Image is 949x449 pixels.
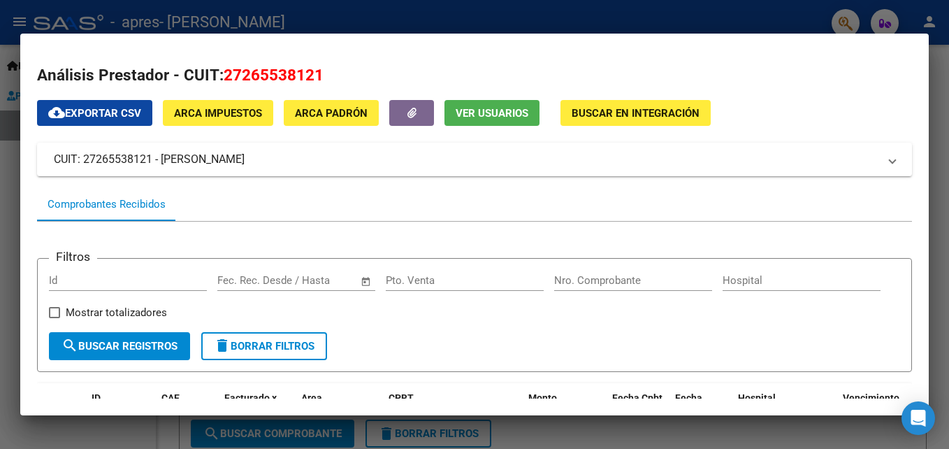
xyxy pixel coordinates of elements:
[843,392,899,420] span: Vencimiento Auditoría
[37,143,912,176] mat-expansion-panel-header: CUIT: 27265538121 - [PERSON_NAME]
[61,337,78,354] mat-icon: search
[49,332,190,360] button: Buscar Registros
[156,383,219,445] datatable-header-cell: CAE
[48,104,65,121] mat-icon: cloud_download
[675,392,714,420] span: Fecha Recibido
[86,383,156,445] datatable-header-cell: ID
[224,392,277,420] span: Facturado x Orden De
[560,100,711,126] button: Buscar en Integración
[66,304,167,321] span: Mostrar totalizadores
[523,383,607,445] datatable-header-cell: Monto
[214,340,314,352] span: Borrar Filtros
[219,383,296,445] datatable-header-cell: Facturado x Orden De
[607,383,669,445] datatable-header-cell: Fecha Cpbt
[296,383,383,445] datatable-header-cell: Area
[161,392,180,404] span: CAE
[92,392,101,404] span: ID
[732,383,837,445] datatable-header-cell: Hospital
[287,274,354,287] input: Fecha fin
[217,274,274,287] input: Fecha inicio
[37,100,152,126] button: Exportar CSV
[284,100,379,126] button: ARCA Padrón
[444,100,539,126] button: Ver Usuarios
[528,392,557,404] span: Monto
[383,383,523,445] datatable-header-cell: CPBT
[669,383,732,445] datatable-header-cell: Fecha Recibido
[456,107,528,120] span: Ver Usuarios
[48,197,166,213] div: Comprobantes Recibidos
[901,401,935,435] div: Open Intercom Messenger
[37,64,912,87] h2: Análisis Prestador - CUIT:
[49,248,97,266] h3: Filtros
[738,392,776,404] span: Hospital
[201,332,327,360] button: Borrar Filtros
[54,151,878,168] mat-panel-title: CUIT: 27265538121 - [PERSON_NAME]
[389,392,414,404] span: CPBT
[48,107,141,120] span: Exportar CSV
[572,107,700,120] span: Buscar en Integración
[163,100,273,126] button: ARCA Impuestos
[612,392,662,404] span: Fecha Cpbt
[301,392,322,404] span: Area
[837,383,900,445] datatable-header-cell: Vencimiento Auditoría
[358,273,375,290] button: Open calendar
[174,107,262,120] span: ARCA Impuestos
[224,66,324,84] span: 27265538121
[61,340,178,352] span: Buscar Registros
[295,107,368,120] span: ARCA Padrón
[214,337,231,354] mat-icon: delete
